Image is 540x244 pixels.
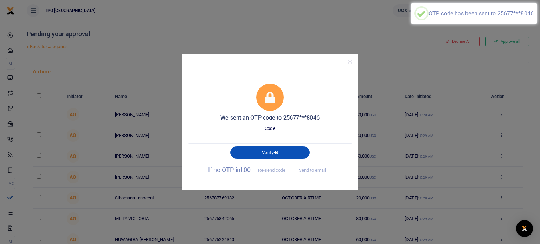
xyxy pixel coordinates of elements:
span: !:00 [240,166,251,173]
label: Code [265,125,275,132]
div: OTP code has been sent to 25677***8046 [429,10,534,17]
span: If no OTP in [208,166,292,173]
div: Open Intercom Messenger [516,220,533,237]
button: Close [345,57,355,67]
h5: We sent an OTP code to 25677***8046 [188,114,352,121]
button: Verify [230,146,310,158]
